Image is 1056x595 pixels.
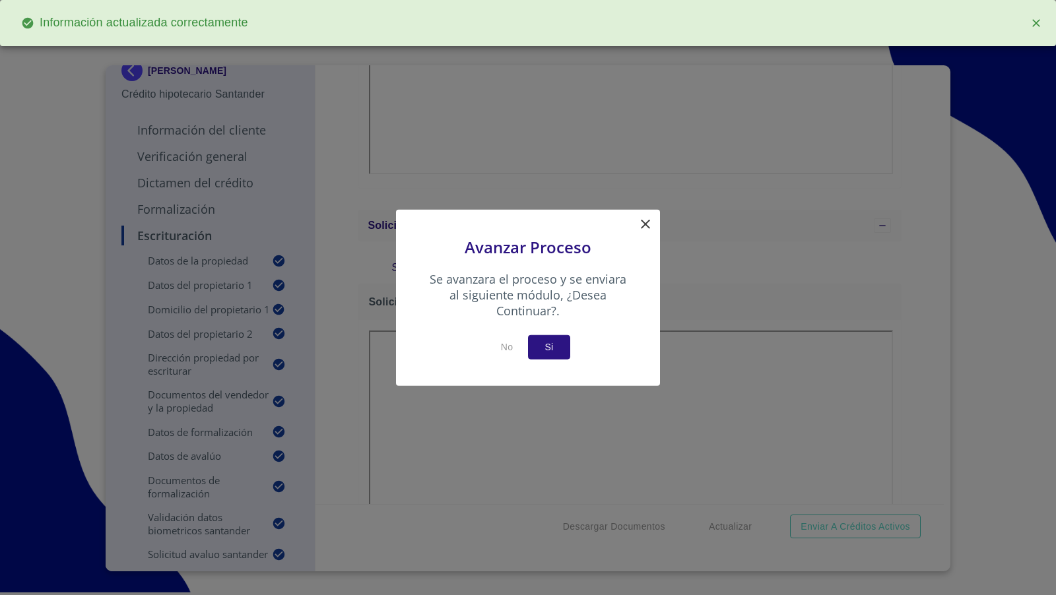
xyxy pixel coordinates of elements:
span: Si [539,339,560,356]
p: Se avanzara el proceso y se enviara al siguiente módulo, ¿Desea Continuar?. [429,271,627,335]
button: close [1022,9,1051,38]
p: Avanzar Proceso [429,236,627,271]
span: Información actualizada correctamente [11,9,259,37]
button: Si [528,335,570,360]
button: No [486,335,528,360]
span: No [491,339,523,356]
